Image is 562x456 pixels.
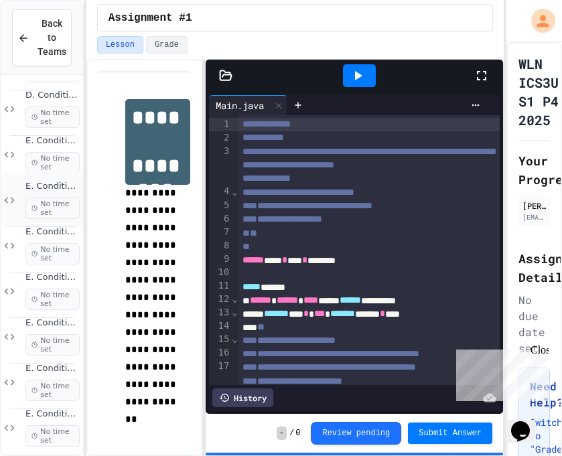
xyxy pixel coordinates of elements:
span: Submit Answer [419,428,482,439]
span: E. Conditional Loop - 02 - Count down by 1 [25,181,80,192]
div: 4 [209,185,231,198]
div: 15 [209,333,231,346]
h2: Assignment Details [518,249,550,287]
div: 10 [209,266,231,279]
div: Chat with us now!Close [5,5,92,85]
span: Assignment #1 [109,10,192,26]
span: / [289,428,294,439]
span: E. Conditional Loop - 06 - Smallest Positive [25,363,80,374]
div: 6 [209,212,231,226]
button: Back to Teams [12,9,72,66]
span: E. Conditional Loop - 03 - Count Up by 5 [25,226,80,238]
div: 11 [209,279,231,293]
span: 0 [295,428,300,439]
span: - [277,427,287,440]
div: 16 [209,346,231,360]
iframe: chat widget [451,344,549,401]
div: No due date set [518,292,550,356]
span: Fold line [231,186,238,197]
span: No time set [25,334,80,356]
div: 14 [209,319,231,333]
div: [PERSON_NAME] [522,200,546,212]
div: 8 [209,239,231,252]
span: D. Conditionals - 04 - Max of Three Integers [25,90,80,101]
button: Lesson [97,36,143,54]
div: Main.java [209,98,271,112]
div: 9 [209,252,231,266]
span: Back to Teams [38,17,66,59]
span: Fold line [231,307,238,317]
div: 7 [209,226,231,239]
iframe: chat widget [506,402,549,443]
div: 3 [209,145,231,185]
h1: WLN ICS3U S1 P4 2025 [518,54,559,129]
div: 5 [209,199,231,212]
div: My Account [517,5,559,36]
div: [EMAIL_ADDRESS][DOMAIN_NAME] [522,212,546,222]
span: No time set [25,289,80,310]
span: No time set [25,243,80,264]
span: E. Conditional Loop - 07 - PIN Code [25,408,80,420]
span: No time set [25,198,80,219]
span: No time set [25,152,80,173]
div: 2 [209,131,231,145]
span: Fold line [231,333,238,344]
button: Grade [146,36,188,54]
div: 13 [209,306,231,319]
span: No time set [25,106,80,128]
span: E. Conditional Loop - 05 - Largest Positive [25,317,80,329]
div: Main.java [209,95,287,115]
button: Review pending [311,422,401,445]
span: E. Conditional Loop - 04 - Sum of Positive Numbers [25,272,80,283]
h2: Your Progress [518,151,550,189]
div: 1 [209,118,231,131]
div: History [212,388,273,407]
button: Submit Answer [408,423,492,444]
span: No time set [25,380,80,401]
span: No time set [25,425,80,447]
div: 12 [209,293,231,306]
span: E. Conditional Loop - 01 - Count up by 1 [25,135,80,147]
div: 17 [209,360,231,386]
span: Fold line [231,293,238,304]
